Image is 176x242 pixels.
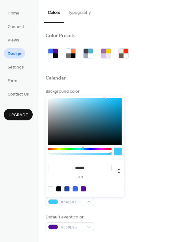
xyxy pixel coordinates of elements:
span: Contact Us [8,91,29,98]
a: Contact Us [4,89,33,99]
div: Color Presets [46,33,76,39]
span: Home [8,10,19,17]
span: Form [8,78,17,84]
button: Upgrade [4,109,33,120]
div: rgb(58, 106, 253) [73,186,78,191]
span: Views [8,37,19,44]
div: rgb(0, 6, 15) [56,186,61,191]
div: Background color [46,88,93,95]
div: rgb(255, 255, 255) [48,186,53,191]
div: Default event color [46,214,93,221]
a: Connect [4,21,28,31]
div: rgb(85, 14, 155) [81,186,86,191]
span: #3AC9FDFF [61,199,84,206]
a: Design [4,48,25,58]
span: Settings [8,64,24,71]
span: #550E9B [61,224,84,231]
a: Home [4,8,23,18]
span: Upgrade [8,112,28,118]
div: rgb(35, 69, 169) [64,186,69,191]
a: Views [4,35,23,45]
span: Connect [8,24,24,30]
a: Form [4,75,21,85]
div: Calendar [46,75,66,82]
label: hex [48,176,112,179]
a: Settings [4,62,28,72]
span: Design [8,51,21,57]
